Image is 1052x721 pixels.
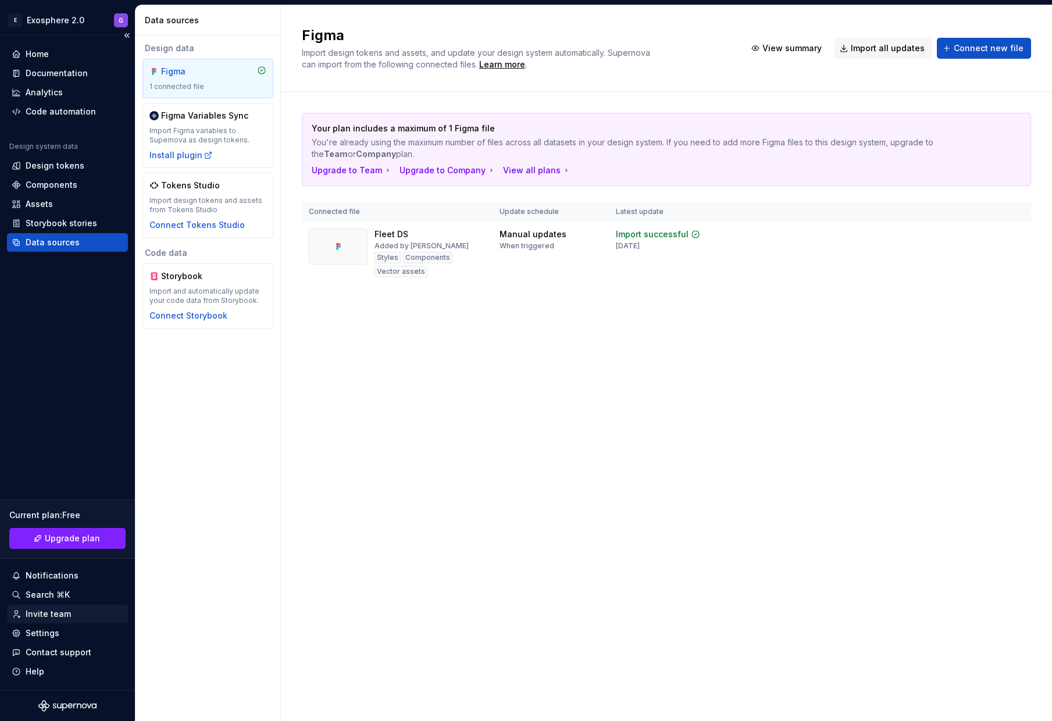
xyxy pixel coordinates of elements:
div: Storybook [161,270,217,282]
div: Code automation [26,106,96,117]
div: Data sources [26,237,80,248]
th: Latest update [609,202,730,222]
a: Data sources [7,233,128,252]
a: Documentation [7,64,128,83]
button: Upgrade to Team [312,165,393,176]
a: Learn more [479,59,525,70]
div: Design data [142,42,273,54]
a: Storybook stories [7,214,128,233]
div: Storybook stories [26,217,97,229]
a: Upgrade plan [9,528,126,549]
div: Vector assets [375,266,427,277]
div: Design system data [9,142,78,151]
a: Settings [7,624,128,643]
div: [DATE] [616,241,640,251]
a: Home [7,45,128,63]
div: Data sources [145,15,276,26]
a: Invite team [7,605,128,623]
div: Styles [375,252,401,263]
button: Help [7,662,128,681]
div: E [8,13,22,27]
span: Import design tokens and assets, and update your design system automatically. Supernova can impor... [302,48,652,69]
a: Design tokens [7,156,128,175]
th: Connected file [302,202,493,222]
div: Components [26,179,77,191]
span: View summary [762,42,822,54]
button: Contact support [7,643,128,662]
button: Notifications [7,566,128,585]
div: Invite team [26,608,71,620]
button: View summary [746,38,829,59]
div: 1 connected file [149,82,266,91]
a: Components [7,176,128,194]
div: Added by [PERSON_NAME] [375,241,469,251]
div: Help [26,666,44,677]
div: Notifications [26,570,79,581]
button: Connect Storybook [149,310,227,322]
div: Settings [26,627,59,639]
a: Tokens StudioImport design tokens and assets from Tokens StudioConnect Tokens Studio [142,173,273,238]
div: Current plan : Free [9,509,126,521]
div: When triggered [500,241,554,251]
a: Analytics [7,83,128,102]
div: Search ⌘K [26,589,70,601]
button: EExosphere 2.0G [2,8,133,33]
button: Connect Tokens Studio [149,219,245,231]
span: Import all updates [851,42,925,54]
a: Figma Variables SyncImport Figma variables to Supernova as design tokens.Install plugin [142,103,273,168]
div: Assets [26,198,53,210]
svg: Supernova Logo [38,700,97,712]
div: Code data [142,247,273,259]
div: Fleet DS [375,229,408,240]
div: Manual updates [500,229,566,240]
p: You're already using the maximum number of files across all datasets in your design system. If yo... [312,137,940,160]
button: Collapse sidebar [119,27,135,44]
button: Install plugin [149,149,213,161]
button: Import all updates [834,38,932,59]
div: Import design tokens and assets from Tokens Studio [149,196,266,215]
div: Import and automatically update your code data from Storybook. [149,287,266,305]
a: Figma1 connected file [142,59,273,98]
div: Tokens Studio [161,180,220,191]
div: Exosphere 2.0 [27,15,84,26]
div: Design tokens [26,160,84,172]
b: Team [324,149,348,159]
h2: Figma [302,26,732,45]
span: Upgrade plan [45,533,100,544]
div: Analytics [26,87,63,98]
div: Import successful [616,229,689,240]
p: Your plan includes a maximum of 1 Figma file [312,123,940,134]
div: Components [403,252,452,263]
div: Import Figma variables to Supernova as design tokens. [149,126,266,145]
a: Assets [7,195,128,213]
div: Contact support [26,647,91,658]
button: Search ⌘K [7,586,128,604]
button: Upgrade to Company [400,165,496,176]
div: Figma [161,66,217,77]
span: . [477,60,527,69]
div: Documentation [26,67,88,79]
button: View all plans [503,165,571,176]
span: Connect new file [954,42,1024,54]
a: StorybookImport and automatically update your code data from Storybook.Connect Storybook [142,263,273,329]
button: Connect new file [937,38,1031,59]
a: Code automation [7,102,128,121]
b: Company [356,149,396,159]
div: G [119,16,123,25]
th: Update schedule [493,202,609,222]
div: Home [26,48,49,60]
div: Figma Variables Sync [161,110,248,122]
